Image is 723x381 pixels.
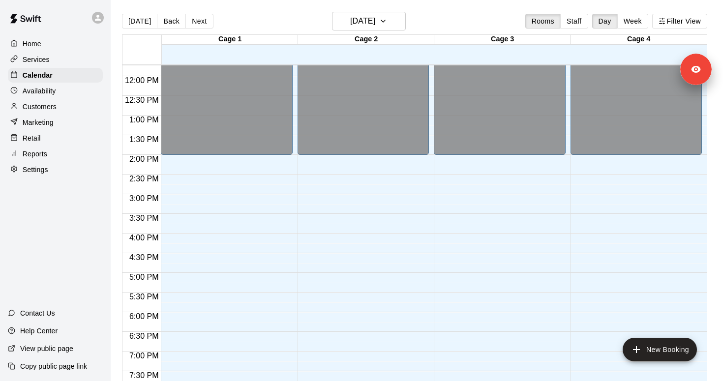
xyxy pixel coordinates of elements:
[8,131,103,146] a: Retail
[20,308,55,318] p: Contact Us
[8,36,103,51] a: Home
[127,234,161,242] span: 4:00 PM
[434,35,571,44] div: Cage 3
[185,14,213,29] button: Next
[127,135,161,144] span: 1:30 PM
[23,117,54,127] p: Marketing
[8,99,103,114] a: Customers
[332,12,406,30] button: [DATE]
[23,86,56,96] p: Availability
[127,175,161,183] span: 2:30 PM
[127,352,161,360] span: 7:00 PM
[127,293,161,301] span: 5:30 PM
[23,55,50,64] p: Services
[127,116,161,124] span: 1:00 PM
[652,14,707,29] button: Filter View
[20,326,58,336] p: Help Center
[592,14,618,29] button: Day
[23,149,47,159] p: Reports
[8,68,103,83] a: Calendar
[20,344,73,353] p: View public page
[127,155,161,163] span: 2:00 PM
[122,14,157,29] button: [DATE]
[525,14,561,29] button: Rooms
[8,147,103,161] a: Reports
[122,96,161,104] span: 12:30 PM
[571,35,707,44] div: Cage 4
[127,312,161,321] span: 6:00 PM
[23,133,41,143] p: Retail
[298,35,434,44] div: Cage 2
[127,371,161,380] span: 7:30 PM
[623,338,697,361] button: add
[8,52,103,67] a: Services
[617,14,648,29] button: Week
[127,214,161,222] span: 3:30 PM
[127,332,161,340] span: 6:30 PM
[8,115,103,130] a: Marketing
[23,39,41,49] p: Home
[23,102,57,112] p: Customers
[122,76,161,85] span: 12:00 PM
[20,361,87,371] p: Copy public page link
[8,162,103,177] a: Settings
[127,253,161,262] span: 4:30 PM
[560,14,588,29] button: Staff
[162,35,298,44] div: Cage 1
[23,165,48,175] p: Settings
[157,14,186,29] button: Back
[23,70,53,80] p: Calendar
[8,84,103,98] a: Availability
[127,273,161,281] span: 5:00 PM
[350,14,375,28] h6: [DATE]
[127,194,161,203] span: 3:00 PM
